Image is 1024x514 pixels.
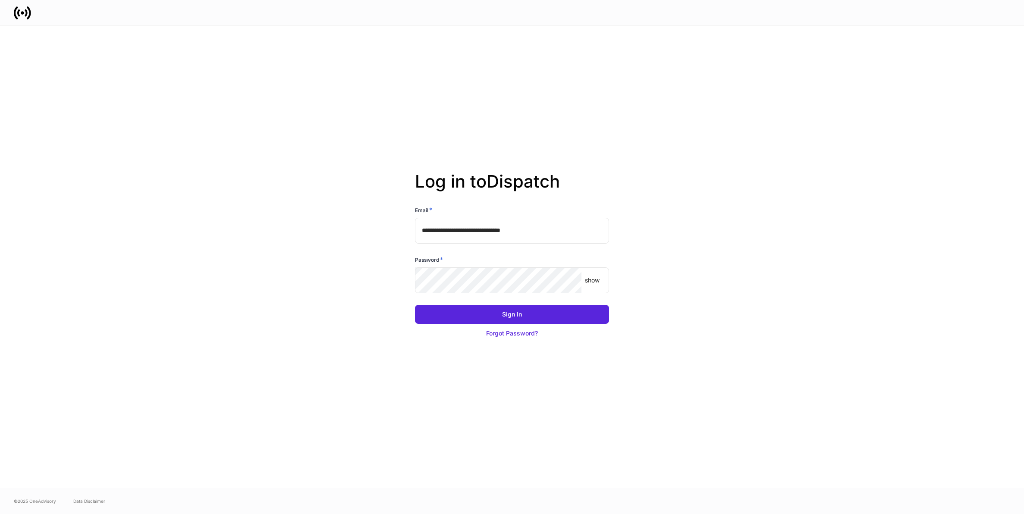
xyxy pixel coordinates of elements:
[415,324,609,343] button: Forgot Password?
[415,255,443,264] h6: Password
[415,305,609,324] button: Sign In
[415,206,432,214] h6: Email
[14,498,56,505] span: © 2025 OneAdvisory
[73,498,105,505] a: Data Disclaimer
[585,276,600,285] p: show
[415,171,609,206] h2: Log in to Dispatch
[486,329,538,338] div: Forgot Password?
[502,310,522,319] div: Sign In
